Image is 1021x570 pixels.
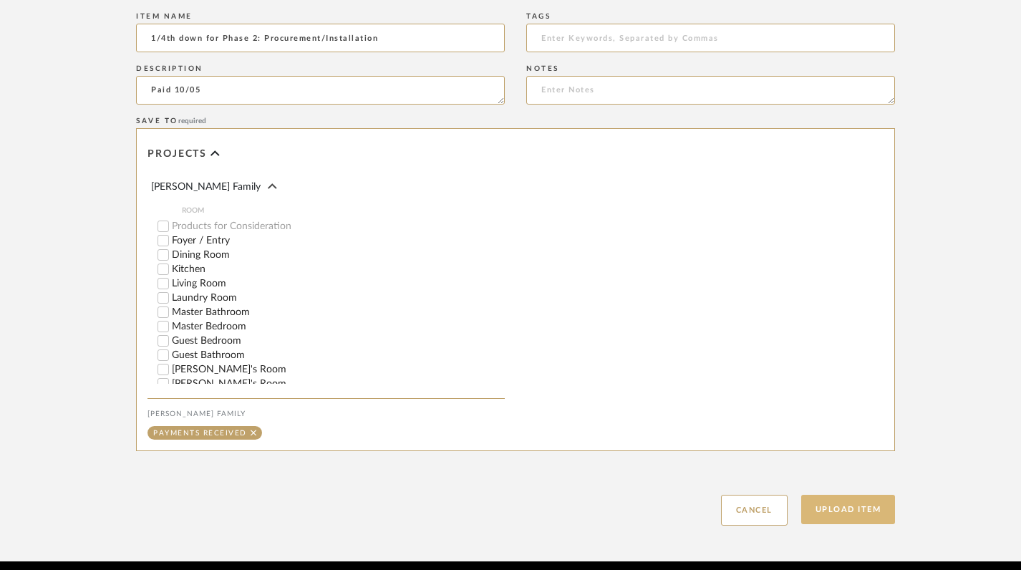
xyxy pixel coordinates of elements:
span: required [178,117,206,125]
label: Master Bathroom [172,307,505,317]
label: Master Bedroom [172,322,505,332]
div: Notes [526,64,895,73]
div: Description [136,64,505,73]
button: Upload Item [801,495,896,524]
label: Dining Room [172,250,505,260]
div: Save To [136,117,895,125]
div: Tags [526,12,895,21]
label: Laundry Room [172,293,505,303]
input: Enter Name [136,24,505,52]
label: Guest Bedroom [172,336,505,346]
label: Foyer / Entry [172,236,505,246]
div: [PERSON_NAME] Family [147,410,505,418]
label: Living Room [172,279,505,289]
div: PAYMENTS RECEIVED [153,430,247,437]
span: Projects [147,148,207,160]
span: [PERSON_NAME] Family [151,182,261,192]
span: ROOM [182,205,505,216]
label: Guest Bathroom [172,350,505,360]
input: Enter Keywords, Separated by Commas [526,24,895,52]
div: Item name [136,12,505,21]
button: Cancel [721,495,788,526]
label: [PERSON_NAME]'s Room [172,364,505,375]
label: [PERSON_NAME]'s Room [172,379,505,389]
label: Kitchen [172,264,505,274]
